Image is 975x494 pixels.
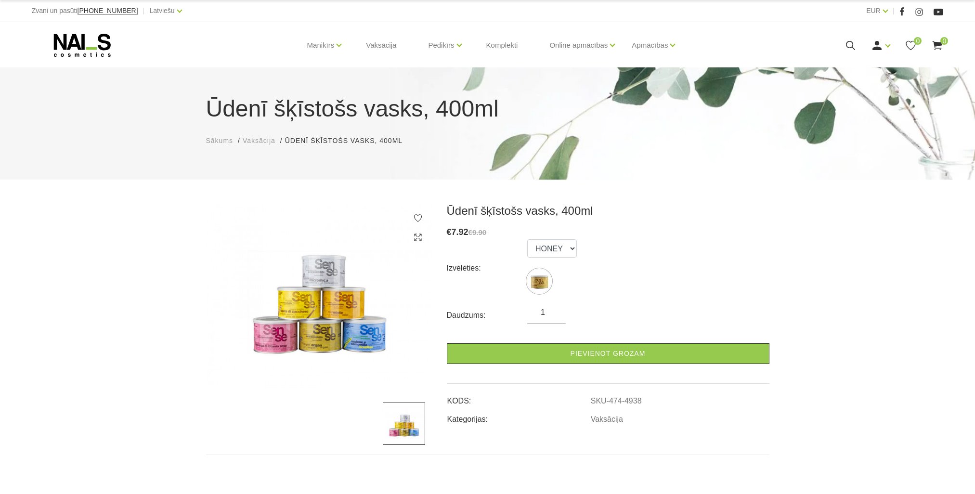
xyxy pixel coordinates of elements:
h3: Ūdenī šķīstošs vasks, 400ml [447,204,769,218]
span: | [143,5,145,17]
a: Vaksācija [591,415,623,424]
li: Ūdenī šķīstošs vasks, 400ml [285,136,412,146]
span: Sākums [206,137,234,144]
div: Izvēlēties: [447,260,528,276]
a: Vaksācija [358,22,404,68]
a: Pedikīrs [428,26,454,65]
a: Apmācības [632,26,668,65]
a: Manikīrs [307,26,335,65]
span: 0 [940,37,948,45]
img: ... [206,204,432,388]
span: 0 [914,37,922,45]
td: Kategorijas: [447,407,590,425]
h1: Ūdenī šķīstošs vasks, 400ml [206,91,769,126]
a: SKU-474-4938 [591,397,642,405]
a: [PHONE_NUMBER] [78,7,138,14]
span: Vaksācija [243,137,275,144]
a: Pievienot grozam [447,343,769,364]
div: Zvani un pasūti [32,5,138,17]
a: Online apmācības [549,26,608,65]
a: Vaksācija [243,136,275,146]
a: 0 [931,39,943,52]
a: 0 [905,39,917,52]
a: Komplekti [479,22,526,68]
a: Latviešu [150,5,175,16]
span: € [447,227,452,237]
a: Sākums [206,136,234,146]
a: EUR [866,5,881,16]
img: ... [383,403,425,445]
span: | [893,5,895,17]
img: ... [527,269,551,293]
s: €9.90 [468,228,487,236]
div: Daudzums: [447,308,528,323]
span: 7.92 [452,227,468,237]
td: KODS: [447,389,590,407]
